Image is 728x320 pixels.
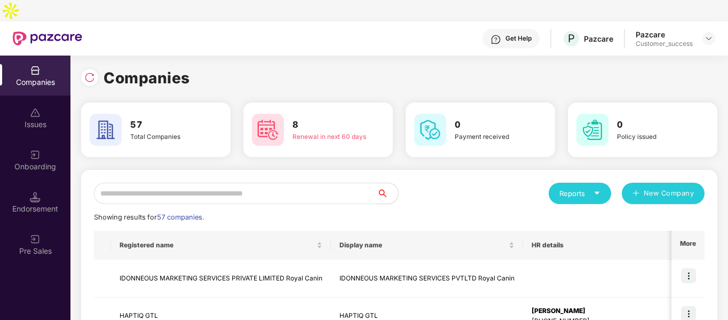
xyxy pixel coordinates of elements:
[705,34,713,43] img: svg+xml;base64,PHN2ZyBpZD0iRHJvcGRvd24tMzJ4MzIiIHhtbG5zPSJodHRwOi8vd3d3LnczLm9yZy8yMDAwL3N2ZyIgd2...
[671,231,705,260] th: More
[84,72,95,83] img: svg+xml;base64,PHN2ZyBpZD0iUmVsb2FkLTMyeDMyIiB4bWxucz0iaHR0cDovL3d3dy53My5vcmcvMjAwMC9zdmciIHdpZH...
[130,132,204,142] div: Total Companies
[292,118,366,132] h3: 8
[532,306,668,316] div: [PERSON_NAME]
[90,114,122,146] img: svg+xml;base64,PHN2ZyB4bWxucz0iaHR0cDovL3d3dy53My5vcmcvMjAwMC9zdmciIHdpZHRoPSI2MCIgaGVpZ2h0PSI2MC...
[157,213,204,221] span: 57 companies.
[559,188,600,199] div: Reports
[594,190,600,197] span: caret-down
[130,118,204,132] h3: 57
[644,188,694,199] span: New Company
[576,114,608,146] img: svg+xml;base64,PHN2ZyB4bWxucz0iaHR0cDovL3d3dy53My5vcmcvMjAwMC9zdmciIHdpZHRoPSI2MCIgaGVpZ2h0PSI2MC...
[30,107,41,118] img: svg+xml;base64,PHN2ZyBpZD0iSXNzdWVzX2Rpc2FibGVkIiB4bWxucz0iaHR0cDovL3d3dy53My5vcmcvMjAwMC9zdmciIH...
[13,32,82,45] img: New Pazcare Logo
[94,213,204,221] span: Showing results for
[292,132,366,142] div: Renewal in next 60 days
[632,190,639,198] span: plus
[331,260,523,298] td: IDONNEOUS MARKETING SERVICES PVTLTD Royal Canin
[111,231,331,260] th: Registered name
[681,268,696,283] img: icon
[617,118,691,132] h3: 0
[104,66,190,90] h1: Companies
[376,183,399,204] button: search
[30,234,41,245] img: svg+xml;base64,PHN2ZyB3aWR0aD0iMjAiIGhlaWdodD0iMjAiIHZpZXdCb3g9IjAgMCAyMCAyMCIgZmlsbD0ibm9uZSIgeG...
[252,114,284,146] img: svg+xml;base64,PHN2ZyB4bWxucz0iaHR0cDovL3d3dy53My5vcmcvMjAwMC9zdmciIHdpZHRoPSI2MCIgaGVpZ2h0PSI2MC...
[111,260,331,298] td: IDONNEOUS MARKETING SERVICES PRIVATE LIMITED Royal Canin
[30,192,41,202] img: svg+xml;base64,PHN2ZyB3aWR0aD0iMTQuNSIgaGVpZ2h0PSIxNC41IiB2aWV3Qm94PSIwIDAgMTYgMTYiIGZpbGw9Im5vbm...
[584,34,613,44] div: Pazcare
[523,231,676,260] th: HR details
[490,34,501,45] img: svg+xml;base64,PHN2ZyBpZD0iSGVscC0zMngzMiIgeG1sbnM9Imh0dHA6Ly93d3cudzMub3JnLzIwMDAvc3ZnIiB3aWR0aD...
[414,114,446,146] img: svg+xml;base64,PHN2ZyB4bWxucz0iaHR0cDovL3d3dy53My5vcmcvMjAwMC9zdmciIHdpZHRoPSI2MCIgaGVpZ2h0PSI2MC...
[622,183,705,204] button: plusNew Company
[636,29,693,40] div: Pazcare
[505,34,532,43] div: Get Help
[455,132,528,142] div: Payment received
[30,150,41,160] img: svg+xml;base64,PHN2ZyB3aWR0aD0iMjAiIGhlaWdodD0iMjAiIHZpZXdCb3g9IjAgMCAyMCAyMCIgZmlsbD0ibm9uZSIgeG...
[120,241,314,249] span: Registered name
[30,65,41,76] img: svg+xml;base64,PHN2ZyBpZD0iQ29tcGFuaWVzIiB4bWxucz0iaHR0cDovL3d3dy53My5vcmcvMjAwMC9zdmciIHdpZHRoPS...
[636,40,693,48] div: Customer_success
[568,32,575,45] span: P
[617,132,691,142] div: Policy issued
[339,241,507,249] span: Display name
[376,189,398,198] span: search
[455,118,528,132] h3: 0
[331,231,523,260] th: Display name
